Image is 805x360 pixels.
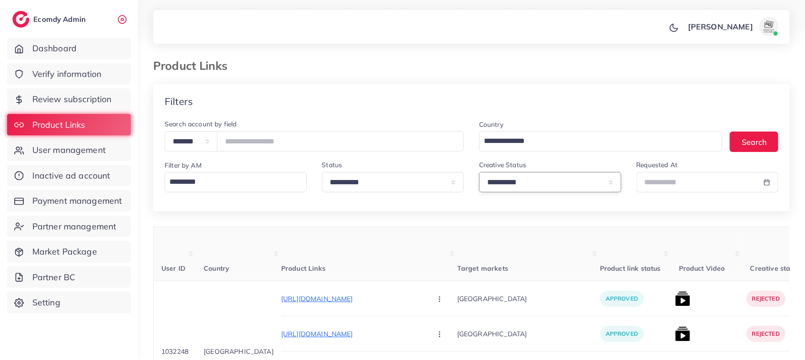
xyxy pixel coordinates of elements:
span: Partner BC [32,271,76,284]
span: Creative status [750,264,800,273]
label: Search account by field [165,119,237,129]
a: Setting [7,292,131,313]
a: [PERSON_NAME]avatar [683,17,782,36]
a: Partner BC [7,266,131,288]
p: [URL][DOMAIN_NAME] [281,293,424,304]
input: Search for option [481,133,710,149]
span: Product Links [32,119,86,131]
span: Partner management [32,220,117,233]
label: Country [479,120,503,129]
img: list product video [675,326,690,341]
span: Product link status [600,264,661,273]
h4: Filters [165,95,193,107]
label: Status [322,160,343,170]
p: [GEOGRAPHIC_DATA] [457,288,600,309]
label: Requested At [637,160,678,170]
a: User management [7,139,131,161]
span: 1032248 [161,347,188,356]
span: Country [204,264,229,273]
div: Search for option [165,172,307,192]
p: [GEOGRAPHIC_DATA] [204,346,274,357]
input: Search for option [166,174,301,190]
p: approved [600,326,644,342]
div: Search for option [479,131,722,152]
a: Review subscription [7,88,131,110]
a: Product Links [7,114,131,136]
img: logo [12,11,29,28]
p: [GEOGRAPHIC_DATA] [457,323,600,344]
a: Partner management [7,216,131,237]
h2: Ecomdy Admin [33,15,88,24]
a: Market Package [7,241,131,263]
a: Verify information [7,63,131,85]
span: Market Package [32,246,97,258]
span: Payment management [32,195,122,207]
a: Inactive ad account [7,165,131,187]
img: list product video [675,291,690,306]
label: Creative Status [479,160,526,170]
p: [URL][DOMAIN_NAME] [281,328,424,340]
p: approved [600,291,644,307]
img: avatar [759,17,778,36]
span: User ID [161,264,186,273]
span: Dashboard [32,42,77,55]
span: Review subscription [32,93,112,105]
p: rejected [746,326,785,342]
span: User management [32,144,106,156]
h3: Product Links [153,59,235,73]
span: Setting [32,296,60,309]
span: Inactive ad account [32,170,110,182]
span: Target markets [457,264,508,273]
label: Filter by AM [165,161,202,170]
button: Search [730,132,778,152]
span: Product Video [679,264,725,273]
span: Product Links [281,264,325,273]
a: Dashboard [7,38,131,59]
span: Verify information [32,68,102,80]
p: rejected [746,291,785,307]
a: logoEcomdy Admin [12,11,88,28]
p: [PERSON_NAME] [688,21,753,32]
a: Payment management [7,190,131,212]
